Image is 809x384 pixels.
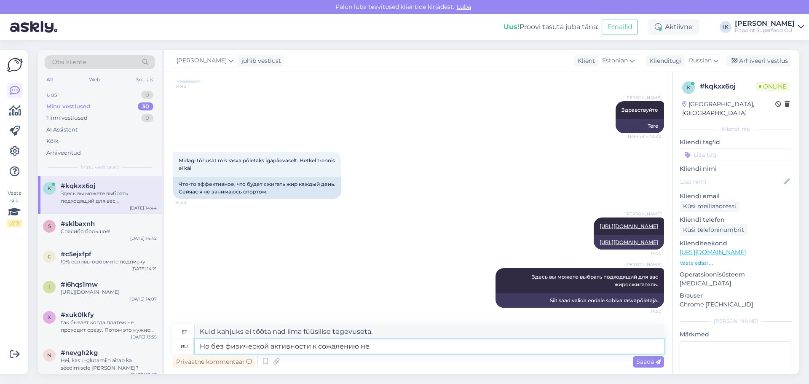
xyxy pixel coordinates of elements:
a: [URL][DOMAIN_NAME] [600,223,658,229]
div: [PERSON_NAME] [680,317,792,325]
span: Estonian [602,56,628,65]
input: Lisa nimi [680,177,782,186]
div: 2 / 3 [7,220,22,227]
input: Lisa tag [680,148,792,161]
a: [URL][DOMAIN_NAME] [680,248,746,256]
div: All [45,74,54,85]
div: Fitpoint Superfood OÜ [735,27,795,34]
div: 0 [141,91,153,99]
div: Tiimi vestlused [46,114,88,122]
span: s [48,223,51,229]
div: ru [181,339,188,354]
span: x [48,314,51,320]
p: Märkmed [680,330,792,339]
div: Proovi tasuta juba täna: [504,22,598,32]
span: 14:50 [630,250,662,256]
span: [PERSON_NAME] [625,94,662,101]
div: Arhiveeri vestlus [726,55,791,67]
div: Siit saad valida endale sobiva rasvapõletaja. [496,293,664,308]
div: [DATE] 13:55 [131,334,157,340]
span: [PERSON_NAME] [177,56,227,65]
span: #sklbaxnh [61,220,95,228]
div: juhib vestlust [238,56,281,65]
span: #xuk0lkfy [61,311,94,319]
div: [DATE] 13:07 [131,372,157,378]
div: [URL][DOMAIN_NAME] [61,288,157,296]
div: 10% есливы оформите подписку [61,258,157,266]
p: Kliendi telefon [680,215,792,224]
span: [PERSON_NAME] [625,261,662,268]
p: Brauser [680,291,792,300]
span: k [48,185,51,191]
div: Vaata siia [7,189,22,227]
div: [DATE] 14:21 [131,266,157,272]
div: Klienditugi [646,56,682,65]
div: [DATE] 14:07 [130,296,157,302]
span: #c5ejxfpf [61,250,91,258]
span: Luba [454,3,474,11]
div: Küsi telefoninumbrit [680,224,747,236]
div: Küsi meiliaadressi [680,201,739,212]
div: IK [720,21,731,33]
div: Что-то эффективное, что будет сжигать жир каждый день. Сейчас я не занимаюсь спортом. [173,177,341,199]
span: 14:44 [175,199,207,206]
span: Здесь вы можете выбрать подходящий для вас жиросжигатель. [532,274,659,287]
a: [PERSON_NAME]Fitpoint Superfood OÜ [735,20,804,34]
span: Midagi tõhusat mis rasva põletaks igapäevaselt. Hetkel trennis ei käi [179,157,336,171]
textarea: Но без физической активности к сожалению не [195,339,664,354]
span: Minu vestlused [81,164,119,171]
span: 14:50 [630,308,662,314]
div: Arhiveeritud [46,149,81,157]
p: [MEDICAL_DATA] [680,279,792,288]
div: Privaatne kommentaar [173,356,255,368]
span: Online [755,82,790,91]
b: Uus! [504,23,520,31]
p: Kliendi nimi [680,164,792,173]
div: [GEOGRAPHIC_DATA], [GEOGRAPHIC_DATA] [682,100,775,118]
span: c [48,253,51,260]
span: #i6hqs1mw [61,281,98,288]
div: [PERSON_NAME] [735,20,795,27]
span: i [48,284,50,290]
span: Russian [689,56,712,65]
p: Operatsioonisüsteem [680,270,792,279]
span: n [47,352,51,358]
div: Socials [134,74,155,85]
p: Chrome [TECHNICAL_ID] [680,300,792,309]
div: Minu vestlused [46,102,90,111]
div: Klient [574,56,595,65]
div: Hei, kas L-glutamiin aitab ka seedimisele [PERSON_NAME]? [61,357,157,372]
div: Web [87,74,102,85]
div: AI Assistent [46,126,78,134]
span: [PERSON_NAME] [625,211,662,217]
span: 14:43 [175,83,207,89]
span: Otsi kliente [52,58,86,67]
div: Спасибо большое! [61,228,157,235]
div: Здесь вы можете выбрать подходящий для вас жиросжигатель. [61,190,157,205]
p: Vaata edasi ... [680,259,792,267]
div: Uus [46,91,57,99]
div: # kqkxx6oj [700,81,755,91]
div: [DATE] 14:42 [130,235,157,242]
p: Klienditeekond [680,239,792,248]
div: Aktiivne [648,19,699,35]
span: #nevgh2kg [61,349,98,357]
div: Tere [616,119,664,133]
div: так бывает когда платеж не проходит сразу. Потом это нужно проверять в ручную. Я отправила запрос... [61,319,157,334]
div: et [182,325,187,339]
span: Nähtud ✓ 14:44 [628,134,662,140]
span: Saada [636,358,661,365]
textarea: Kuid kahjuks ei tööta nad ilma füüsilise tegevuseta. [195,325,664,339]
div: [DATE] 14:44 [130,205,157,211]
div: 30 [138,102,153,111]
span: Здравствуйте [621,107,658,113]
span: k [687,84,691,91]
div: 0 [141,114,153,122]
p: Kliendi email [680,192,792,201]
a: [URL][DOMAIN_NAME] [600,239,658,245]
img: Askly Logo [7,57,23,73]
div: Kõik [46,137,59,145]
span: #kqkxx6oj [61,182,95,190]
div: Kliendi info [680,125,792,133]
button: Emailid [602,19,638,35]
